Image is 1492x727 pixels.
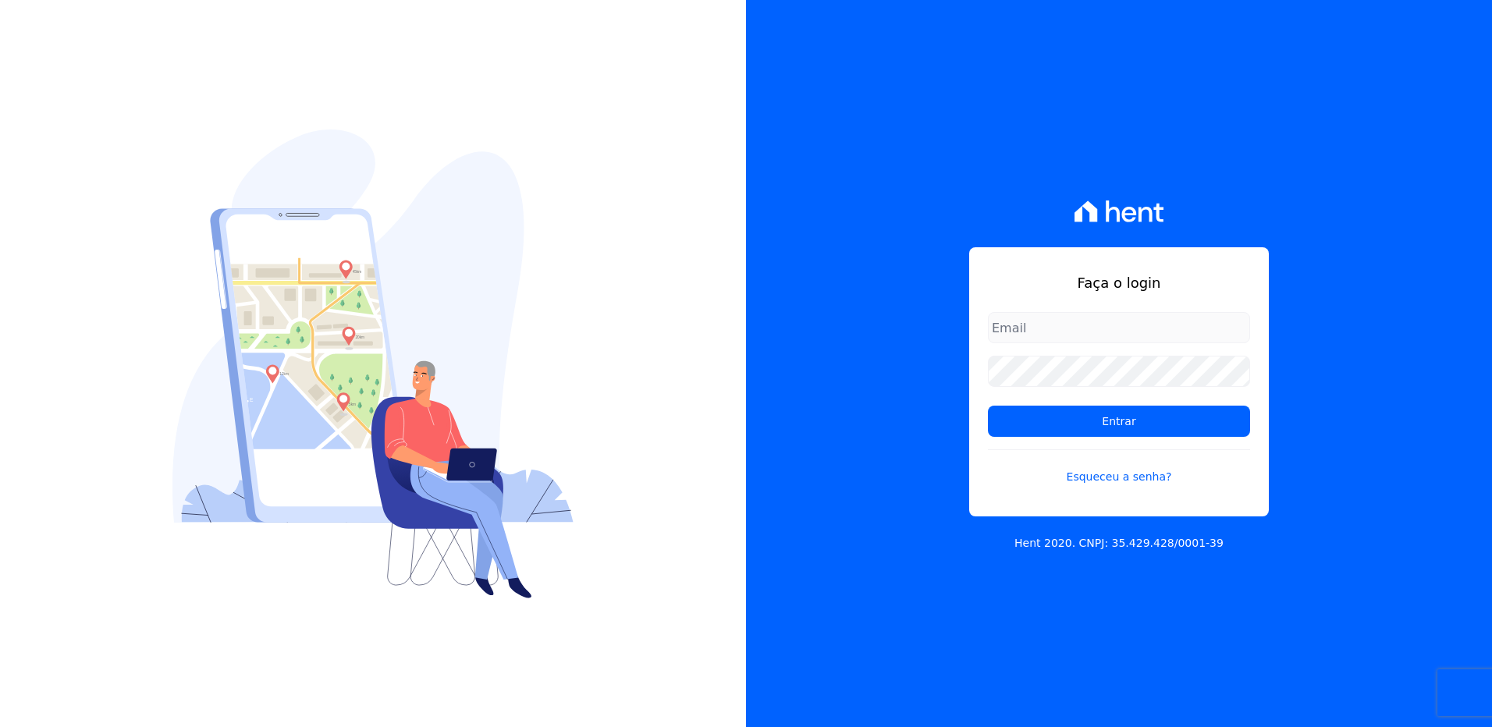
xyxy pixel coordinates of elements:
[172,129,574,598] img: Login
[988,312,1250,343] input: Email
[988,449,1250,485] a: Esqueceu a senha?
[988,406,1250,437] input: Entrar
[1014,535,1224,551] p: Hent 2020. CNPJ: 35.429.428/0001-39
[988,272,1250,293] h1: Faça o login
